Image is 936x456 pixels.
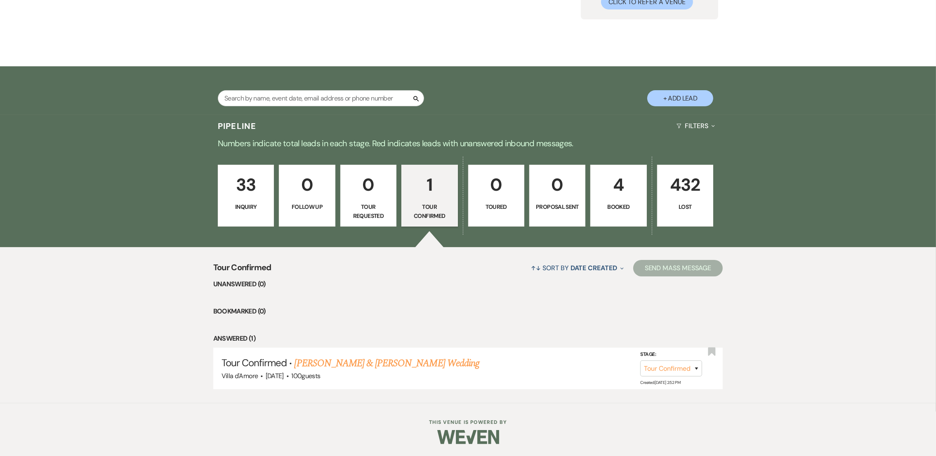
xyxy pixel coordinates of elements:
h3: Pipeline [218,120,257,132]
input: Search by name, event date, email address or phone number [218,90,424,106]
p: Inquiry [223,202,269,211]
p: Tour Requested [346,202,391,221]
span: Tour Confirmed [213,261,271,279]
a: 0Follow Up [279,165,335,227]
p: Tour Confirmed [407,202,452,221]
a: 0Tour Requested [340,165,396,227]
img: Weven Logo [437,423,499,451]
p: Proposal Sent [535,202,580,211]
li: Unanswered (0) [213,279,723,290]
p: 0 [535,171,580,199]
span: Date Created [571,264,617,272]
p: Booked [596,202,641,211]
a: [PERSON_NAME] & [PERSON_NAME] Wedding [295,356,479,371]
a: 33Inquiry [218,165,274,227]
button: + Add Lead [647,90,713,106]
p: 0 [474,171,519,199]
p: 33 [223,171,269,199]
a: 432Lost [657,165,713,227]
p: Follow Up [284,202,330,211]
p: Numbers indicate total leads in each stage. Red indicates leads with unanswered inbound messages. [171,137,765,150]
a: 0Toured [468,165,524,227]
p: 1 [407,171,452,199]
p: 4 [596,171,641,199]
p: 0 [346,171,391,199]
span: Villa d'Amore [222,372,258,380]
span: [DATE] [266,372,284,380]
li: Answered (1) [213,333,723,344]
span: Tour Confirmed [222,356,287,369]
span: ↑↓ [531,264,541,272]
a: 4Booked [590,165,646,227]
span: 100 guests [291,372,320,380]
button: Sort By Date Created [528,257,627,279]
p: 0 [284,171,330,199]
a: 0Proposal Sent [529,165,585,227]
button: Filters [673,115,718,137]
li: Bookmarked (0) [213,306,723,317]
a: 1Tour Confirmed [401,165,457,227]
p: Lost [663,202,708,211]
p: Toured [474,202,519,211]
label: Stage: [640,350,702,359]
span: Created: [DATE] 2:52 PM [640,380,680,385]
button: Send Mass Message [633,260,723,276]
p: 432 [663,171,708,199]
